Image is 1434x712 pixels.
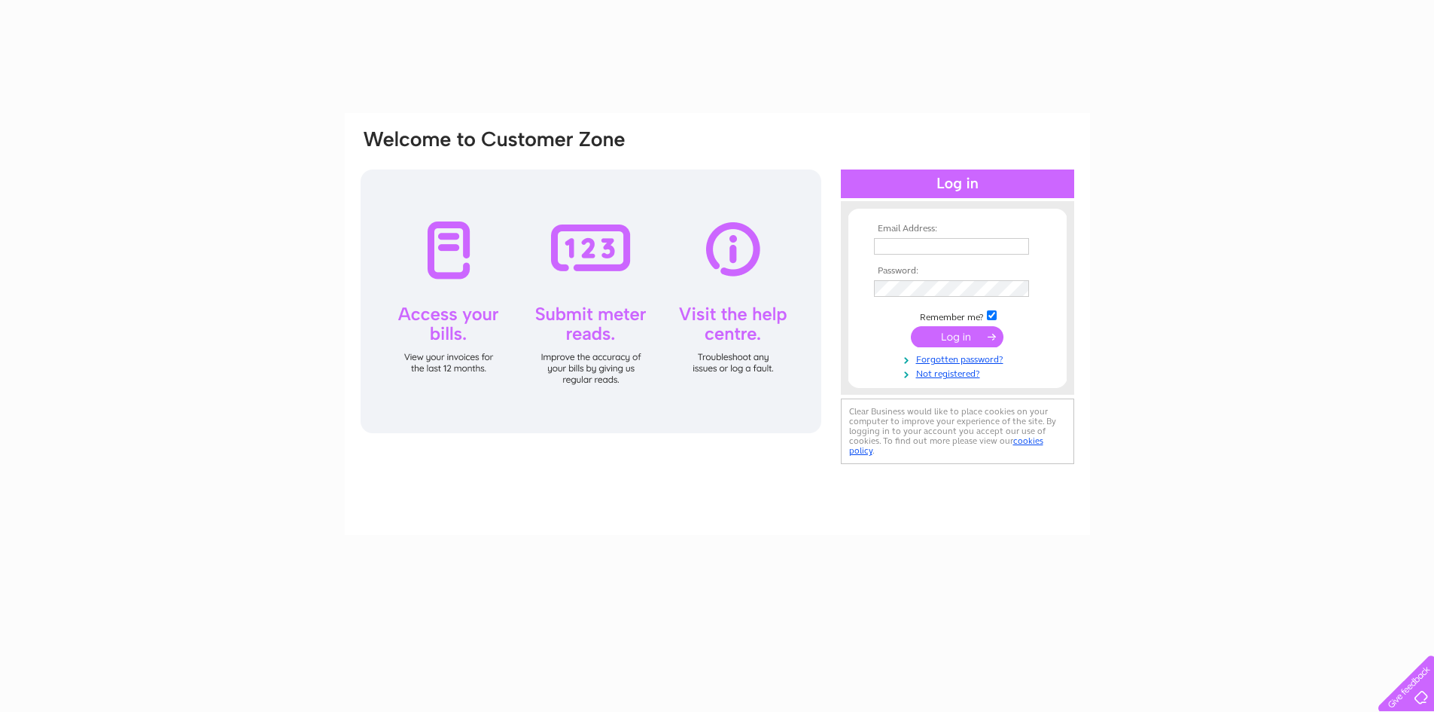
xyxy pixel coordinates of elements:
[841,399,1074,464] div: Clear Business would like to place cookies on your computer to improve your experience of the sit...
[874,365,1045,380] a: Not registered?
[911,326,1003,347] input: Submit
[870,224,1045,234] th: Email Address:
[870,266,1045,277] th: Password:
[849,435,1043,456] a: cookies policy
[870,308,1045,323] td: Remember me?
[874,351,1045,365] a: Forgotten password?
